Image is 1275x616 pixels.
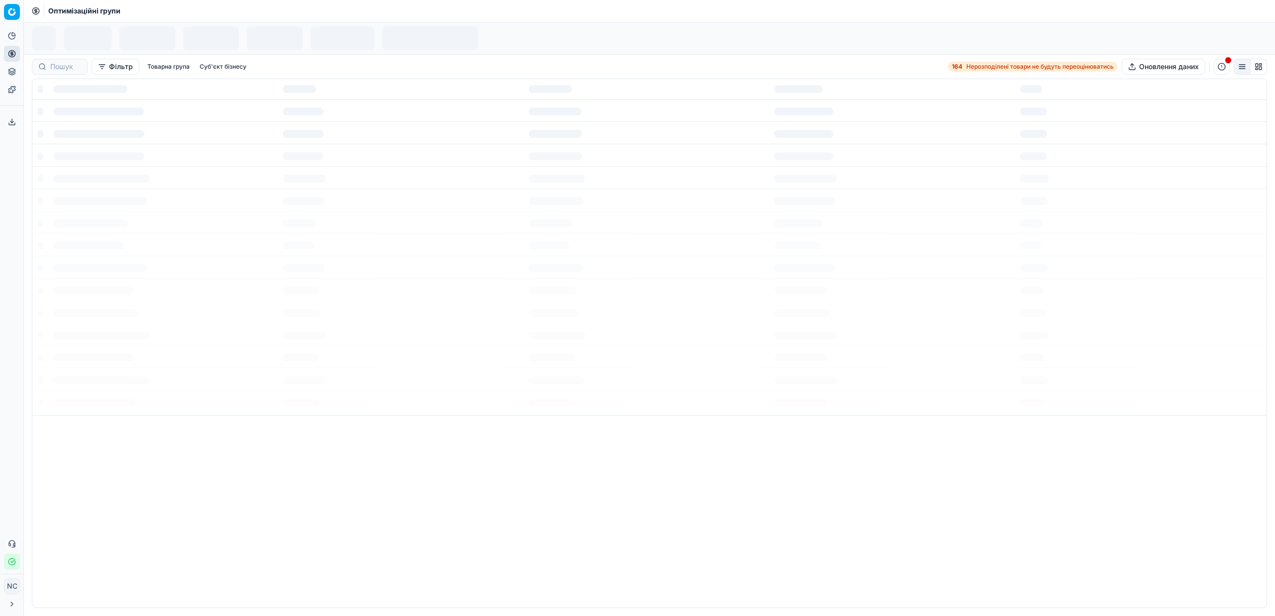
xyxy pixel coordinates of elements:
[4,579,19,594] span: NC
[966,63,1114,71] span: Нерозподілені товари не будуть переоцінюватись
[143,61,194,73] button: Товарна група
[92,59,139,75] button: Фільтр
[952,63,962,71] strong: 164
[196,61,250,73] button: Суб'єкт бізнесу
[948,62,1118,72] a: 164Нерозподілені товари не будуть переоцінюватись
[4,578,20,594] button: NC
[48,6,120,16] nav: breadcrumb
[1122,59,1205,75] button: Оновлення даних
[50,62,81,72] input: Пошук
[48,6,120,16] span: Оптимізаційні групи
